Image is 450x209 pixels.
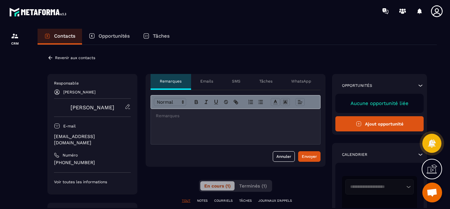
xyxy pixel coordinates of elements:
p: CRM [2,42,28,45]
p: Emails [200,79,213,84]
p: [PERSON_NAME] [63,90,96,94]
p: Aucune opportunité liée [342,100,417,106]
a: Tâches [136,29,176,45]
p: Opportunités [98,33,130,39]
p: WhatsApp [291,79,311,84]
p: Voir toutes les informations [54,179,131,185]
span: En cours (1) [204,183,231,189]
p: Responsable [54,81,131,86]
button: Annuler [273,151,295,162]
p: [EMAIL_ADDRESS][DOMAIN_NAME] [54,133,131,146]
p: Remarques [160,79,182,84]
a: formationformationCRM [2,27,28,50]
p: NOTES [197,198,208,203]
img: logo [9,6,69,18]
p: Opportunités [342,83,372,88]
a: [PERSON_NAME] [70,104,114,111]
button: Terminés (1) [235,181,271,191]
p: E-mail [63,123,76,129]
button: Envoyer [298,151,321,162]
img: formation [11,32,19,40]
p: Numéro [63,153,78,158]
div: Ouvrir le chat [422,183,442,202]
button: En cours (1) [200,181,235,191]
a: Contacts [38,29,82,45]
span: Terminés (1) [239,183,267,189]
p: Tâches [153,33,170,39]
p: SMS [232,79,240,84]
p: JOURNAUX D'APPELS [258,198,292,203]
p: Revenir aux contacts [55,55,95,60]
p: Tâches [259,79,272,84]
a: Opportunités [82,29,136,45]
p: Calendrier [342,152,367,157]
p: Contacts [54,33,75,39]
p: [PHONE_NUMBER] [54,159,131,166]
button: Ajout opportunité [335,116,424,131]
p: TOUT [182,198,190,203]
div: Envoyer [302,153,317,160]
p: TÂCHES [239,198,252,203]
p: COURRIELS [214,198,233,203]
